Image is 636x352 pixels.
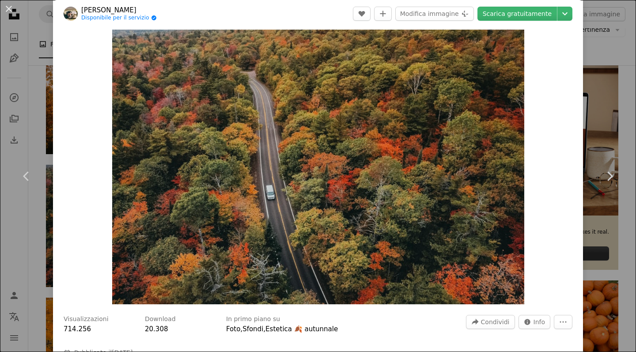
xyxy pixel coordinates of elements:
[534,315,545,329] span: Info
[226,315,280,324] h3: In primo piano su
[112,30,524,304] button: Ingrandisci questa immagine
[481,315,510,329] span: Condividi
[519,315,551,329] button: Statistiche su questa immagine
[64,7,78,21] img: Vai al profilo di Hans
[81,15,157,22] a: Disponibile per il servizio
[64,315,109,324] h3: Visualizzazioni
[395,7,474,21] button: Modifica immagine
[265,325,338,333] a: Estetica 🍂 autunnale
[112,30,524,304] img: una vista aerea di una strada circondata da alberi
[557,7,572,21] button: Scegli le dimensioni del download
[81,6,157,15] a: [PERSON_NAME]
[240,325,242,333] span: ,
[145,315,176,324] h3: Download
[145,325,168,333] span: 20.308
[353,7,371,21] button: Mi piace
[242,325,263,333] a: Sfondi
[64,325,91,333] span: 714.256
[477,7,557,21] a: Scarica gratuitamente
[554,315,572,329] button: Altre azioni
[263,325,265,333] span: ,
[583,134,636,219] a: Avanti
[466,315,515,329] button: Condividi questa immagine
[226,325,240,333] a: Foto
[374,7,392,21] button: Aggiungi alla Collezione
